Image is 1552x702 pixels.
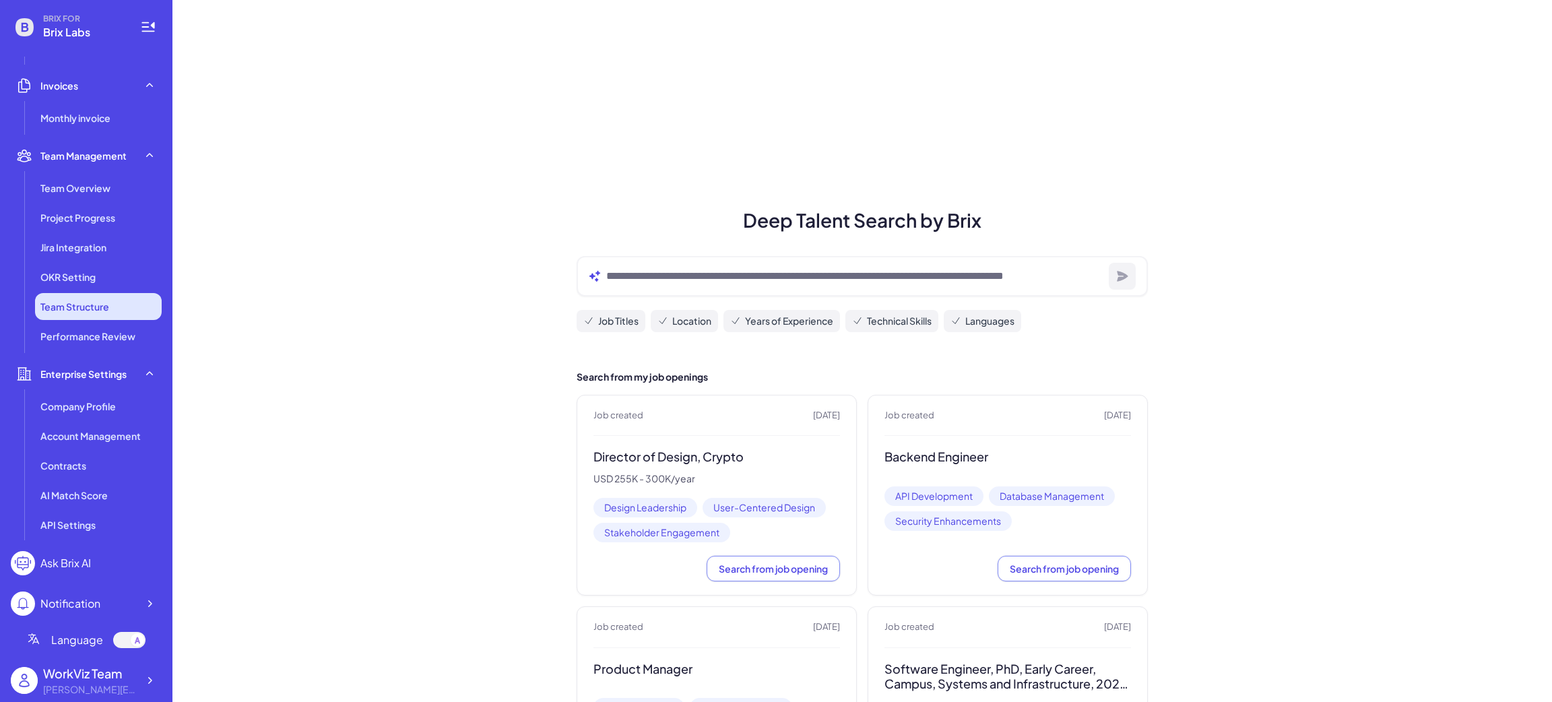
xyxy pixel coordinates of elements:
button: Search from job opening [998,556,1131,581]
button: Search from job opening [707,556,840,581]
span: OKR Setting [40,270,96,284]
span: Performance Review [40,329,135,343]
span: Location [672,314,711,328]
span: Account Management [40,429,141,443]
span: Monthly invoice [40,111,110,125]
span: Invoices [40,79,78,92]
span: Language [51,632,103,648]
span: Project Progress [40,211,115,224]
span: [DATE] [813,620,840,634]
span: Stakeholder Engagement [593,523,730,542]
span: Team Management [40,149,127,162]
span: API Settings [40,518,96,532]
span: Design Leadership [593,498,697,517]
span: [DATE] [1104,409,1131,422]
span: Languages [965,314,1014,328]
div: alex@joinbrix.com [43,682,137,697]
span: BRIX FOR [43,13,124,24]
h2: Search from my job openings [577,370,1148,384]
span: Team Overview [40,181,110,195]
h3: Backend Engineer [884,449,1131,465]
span: Company Profile [40,400,116,413]
h3: Product Manager [593,662,840,677]
img: user_logo.png [11,667,38,694]
span: Job created [593,620,643,634]
span: Team Structure [40,300,109,313]
div: Notification [40,596,100,612]
span: User-Centered Design [703,498,826,517]
div: WorkViz Team [43,664,137,682]
span: [DATE] [813,409,840,422]
span: Jira Integration [40,241,106,254]
span: [DATE] [1104,620,1131,634]
span: Search from job opening [1010,563,1119,575]
h1: Deep Talent Search by Brix [560,206,1164,234]
h3: Director of Design, Crypto [593,449,840,465]
p: USD 255K - 300K/year [593,473,840,485]
span: Job created [884,409,934,422]
span: Database Management [989,486,1115,506]
span: Years of Experience [745,314,833,328]
span: Contracts [40,459,86,472]
span: Brix Labs [43,24,124,40]
span: Security Enhancements [884,511,1012,531]
div: Ask Brix AI [40,555,91,571]
span: Technical Skills [867,314,932,328]
span: Job created [884,620,934,634]
span: Job Titles [598,314,639,328]
span: Search from job opening [719,563,828,575]
h3: Software Engineer, PhD, Early Career, Campus, Systems and Infrastructure, 2025 Start [884,662,1131,692]
span: AI Match Score [40,488,108,502]
span: Job created [593,409,643,422]
span: API Development [884,486,983,506]
span: Enterprise Settings [40,367,127,381]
